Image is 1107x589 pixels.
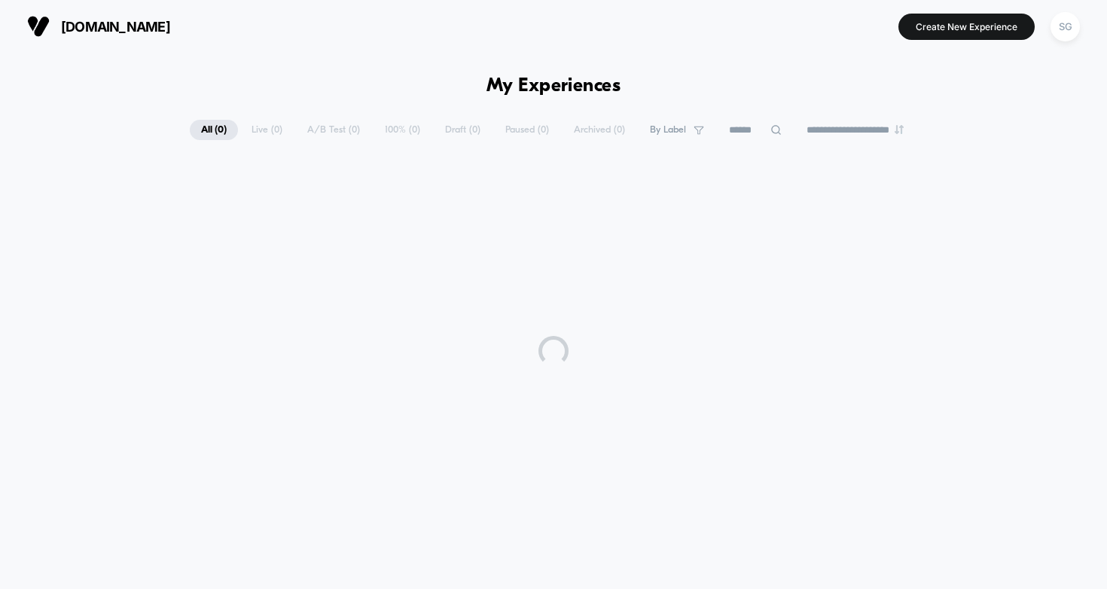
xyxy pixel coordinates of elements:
span: [DOMAIN_NAME] [61,19,170,35]
span: All ( 0 ) [190,120,238,140]
button: SG [1046,11,1084,42]
img: Visually logo [27,15,50,38]
button: Create New Experience [898,14,1035,40]
span: By Label [650,124,686,136]
h1: My Experiences [486,75,621,97]
div: SG [1051,12,1080,41]
img: end [895,125,904,134]
button: [DOMAIN_NAME] [23,14,175,38]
